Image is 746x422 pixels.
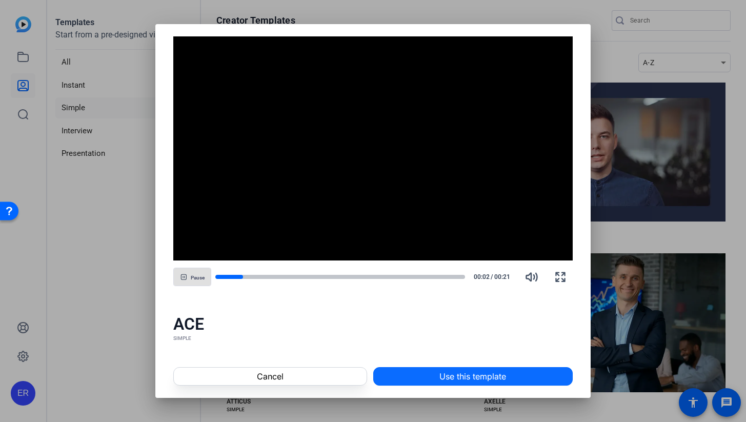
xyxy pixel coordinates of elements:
button: Use this template [373,367,573,386]
span: Pause [191,275,205,281]
div: SIMPLE [173,334,573,343]
div: / [469,272,515,282]
div: ACE [173,314,573,334]
button: Cancel [173,367,367,386]
button: Fullscreen [548,265,573,289]
span: 00:21 [494,272,515,282]
span: Cancel [257,370,284,383]
div: Video Player [173,36,573,261]
button: Pause [173,268,211,286]
button: Mute [519,265,544,289]
span: 00:02 [469,272,490,282]
span: Use this template [439,370,506,383]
